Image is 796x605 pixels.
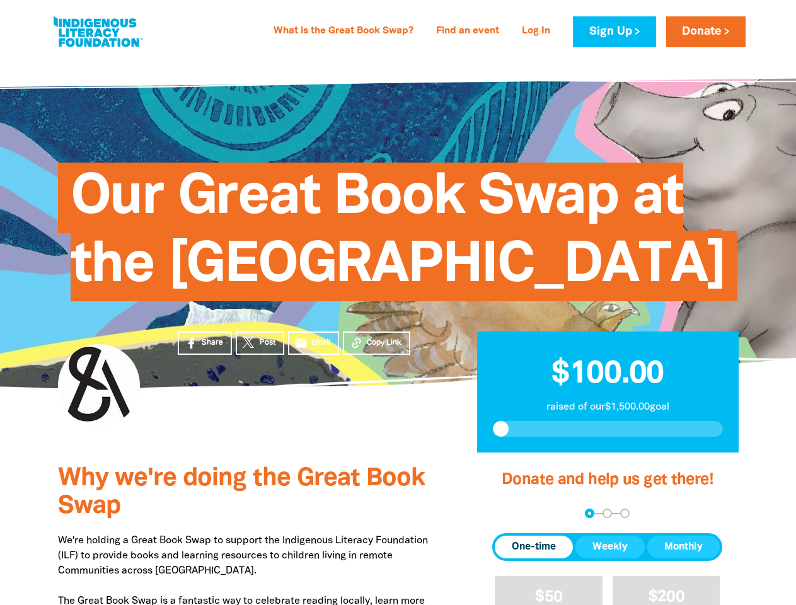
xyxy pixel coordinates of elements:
[514,21,558,42] a: Log In
[603,509,612,518] button: Navigate to step 2 of 3 to enter your details
[492,533,722,561] div: Donation frequency
[575,536,645,558] button: Weekly
[664,539,703,555] span: Monthly
[493,400,723,415] p: raised of our $1,500.00 goal
[585,509,594,518] button: Navigate to step 1 of 3 to enter your donation amount
[620,509,630,518] button: Navigate to step 3 of 3 to enter your payment details
[288,331,340,355] a: emailEmail
[512,539,556,555] span: One-time
[502,473,713,487] span: Donate and help us get there!
[71,172,725,301] span: Our Great Book Swap at the [GEOGRAPHIC_DATA]
[429,21,507,42] a: Find an event
[551,360,664,389] span: $100.00
[311,337,330,349] span: Email
[58,467,425,518] span: Why we're doing the Great Book Swap
[647,536,720,558] button: Monthly
[294,337,308,350] i: email
[649,590,684,604] span: $200
[178,331,232,355] a: Share
[236,331,284,355] a: Post
[266,21,421,42] a: What is the Great Book Swap?
[202,337,223,349] span: Share
[666,16,746,47] a: Donate
[343,331,410,355] button: Copy Link
[535,590,562,604] span: $50
[573,16,655,47] a: Sign Up
[495,536,573,558] button: One-time
[260,337,275,349] span: Post
[592,539,628,555] span: Weekly
[367,337,401,349] span: Copy Link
